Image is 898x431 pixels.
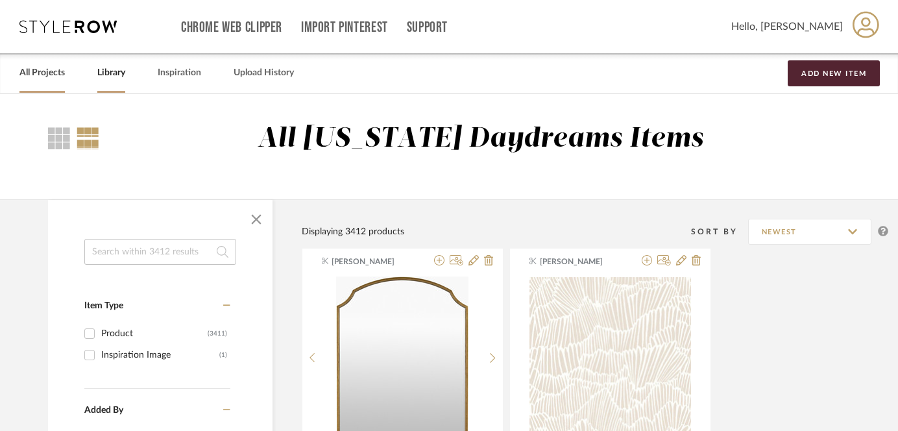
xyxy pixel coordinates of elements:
div: (1) [219,345,227,365]
div: Displaying 3412 products [302,225,404,239]
div: Product [101,323,208,344]
span: Item Type [84,301,123,310]
div: Inspiration Image [101,345,219,365]
a: Upload History [234,64,294,82]
a: Import Pinterest [301,22,388,33]
a: Inspiration [158,64,201,82]
button: Add New Item [788,60,880,86]
span: [PERSON_NAME] [332,256,413,267]
div: Sort By [691,225,748,238]
button: Close [243,206,269,232]
a: All Projects [19,64,65,82]
a: Support [407,22,448,33]
div: (3411) [208,323,227,344]
a: Library [97,64,125,82]
input: Search within 3412 results [84,239,236,265]
a: Chrome Web Clipper [181,22,282,33]
div: All [US_STATE] Daydreams Items [258,123,704,156]
span: [PERSON_NAME] [540,256,622,267]
span: Hello, [PERSON_NAME] [731,19,843,34]
span: Added By [84,406,123,415]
